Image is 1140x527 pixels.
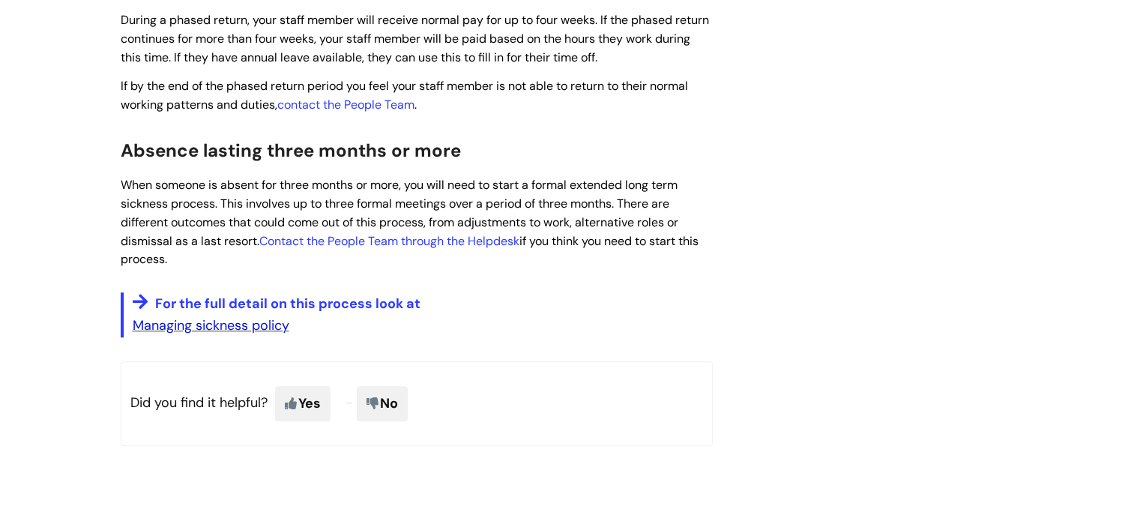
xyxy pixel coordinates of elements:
[121,139,461,162] span: Absence lasting three months or more
[259,233,519,249] a: Contact the People Team through the Helpdesk
[357,386,408,421] span: No
[121,177,699,267] span: When someone is absent for three months or more, you will need to start a formal extended long te...
[133,316,289,334] a: Managing sickness policy
[155,295,420,313] span: For the full detail on this process look at
[277,97,414,112] a: contact the People Team
[121,361,713,445] p: Did you find it helpful?
[121,78,688,112] span: If by the end of the phased return period you feel your staff member is not able to return to the...
[121,12,709,65] span: During a phased return, your staff member will receive normal pay for up to four weeks. If the ph...
[275,386,331,421] span: Yes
